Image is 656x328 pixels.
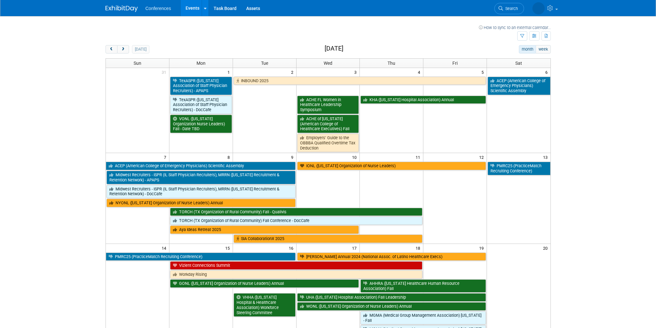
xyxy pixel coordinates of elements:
a: Midwest Recruiters - ISPR (IL Staff Physician Recruiters), MRRN ([US_STATE] Recruitment & Retenti... [106,171,296,184]
a: Employers’ Guide to the OBBBA Qualified Overtime Tax Deduction [297,134,359,152]
a: ACHE of [US_STATE] (American College of Healthcare Executives) Fall [297,115,359,133]
span: 19 [479,244,487,252]
span: Sun [134,61,141,66]
a: KHA ([US_STATE] Hospital Association) Annual [360,96,486,104]
a: How to sync to an external calendar... [479,25,551,30]
span: 5 [481,68,487,76]
span: 7 [163,153,169,161]
h2: [DATE] [325,45,343,52]
span: Tue [261,61,268,66]
a: TexASPR ([US_STATE] Association of Staff Physician Recruiters) - DocCafe [170,96,232,114]
span: 9 [290,153,296,161]
a: SIA CollaborationX 2025 [234,235,423,243]
span: 3 [354,68,359,76]
span: Search [503,6,518,11]
span: 17 [351,244,359,252]
a: UHA ([US_STATE] Hospital Association) Fall Leadership [297,293,486,302]
a: WONL ([US_STATE] Organization of Nurse Leaders) Annual [297,302,486,311]
a: Midwest Recruiters - ISPR (IL Staff Physician Recruiters), MRRN ([US_STATE] Recruitment & Retenti... [106,185,296,198]
span: 12 [479,153,487,161]
a: Aya Ideas Retreat 2025 [170,226,359,234]
span: Wed [324,61,332,66]
a: TORCH (TX Organization of Rural Community) Fall Conference - DocCafe [170,217,422,225]
a: PMRC25 (PracticeMatch Recruiting Conference) [488,162,550,175]
a: AHHRA ([US_STATE] Healthcare Human Resource Association) Fall [360,279,486,293]
span: 18 [415,244,423,252]
span: 1 [227,68,233,76]
a: Vizient Connections Summit [170,261,422,270]
a: TORCH (TX Organization of Rural Community) Fall - Qualivis [170,208,422,216]
span: Fri [452,61,458,66]
span: 2 [290,68,296,76]
button: week [536,45,550,53]
span: 6 [545,68,550,76]
span: Thu [388,61,395,66]
a: ACEP (American College of Emergency Physicians) Scientific Assembly [488,77,550,95]
span: 14 [161,244,169,252]
a: PMRC25 (PracticeMatch Recruiting Conference) [106,253,296,261]
a: [PERSON_NAME] Annual 2024 (National Assoc. of Latino Healthcare Execs) [297,253,486,261]
span: Mon [197,61,206,66]
span: 8 [227,153,233,161]
a: ACEP (American College of Emergency Physicians) Scientific Assembly [106,162,296,170]
span: Sat [515,61,522,66]
a: GONL ([US_STATE] Organization of Nurse Leaders) Annual [170,279,359,288]
span: 15 [225,244,233,252]
span: Conferences [146,6,171,11]
a: TexASPR ([US_STATE] Association of Staff Physician Recruiters) - APAPS [170,77,232,95]
a: Workday Rising [170,270,422,279]
button: [DATE] [132,45,149,53]
button: prev [106,45,117,53]
img: Sara Magnuson [532,2,545,14]
span: 13 [542,153,550,161]
a: ACHE FL Women in Healthcare Leadership Symposium [297,96,359,114]
span: 4 [417,68,423,76]
span: 10 [351,153,359,161]
button: next [117,45,129,53]
button: month [519,45,536,53]
span: 11 [415,153,423,161]
img: ExhibitDay [106,5,138,12]
a: Search [494,3,524,14]
a: VONL ([US_STATE] Organization Nurse Leaders) Fall - Date TBD [170,115,232,133]
a: VHHA ([US_STATE] Hospital & Healthcare Association) Workforce Steering Committee [234,293,296,317]
span: 20 [542,244,550,252]
span: 16 [288,244,296,252]
a: IONL ([US_STATE] Organization of Nurse Leaders) [297,162,486,170]
a: NYONL ([US_STATE] Organization of Nurse Leaders) Annual [106,199,296,207]
span: 31 [161,68,169,76]
a: INBOUND 2025 [234,77,486,85]
a: MGMA (Medical Group Management Association) [US_STATE] - Fall [360,311,486,324]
